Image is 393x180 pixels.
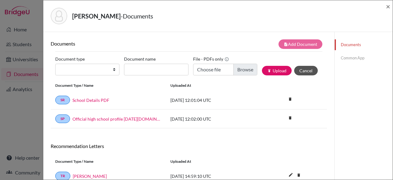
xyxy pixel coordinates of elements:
[335,53,393,63] a: Common App
[386,2,390,11] span: ×
[286,171,296,180] button: edit
[335,39,393,50] a: Documents
[166,83,258,88] div: Uploaded at
[121,12,153,20] span: - Documents
[72,97,109,103] a: School Details PDF
[286,95,295,104] a: delete
[55,114,70,123] a: SP
[286,114,295,122] a: delete
[170,174,211,179] span: [DATE] 14:59:10 UTC
[278,39,322,49] button: note_addAdd Document
[284,42,288,46] i: note_add
[294,66,318,75] button: Cancel
[267,69,271,73] i: publish
[51,83,166,88] div: Document Type / Name
[55,54,85,64] label: Document type
[286,113,295,122] i: delete
[72,12,121,20] strong: [PERSON_NAME]
[124,54,156,64] label: Document name
[193,54,229,64] label: File - PDFs only
[55,96,70,104] a: SR
[51,143,327,149] h6: Recommendation Letters
[166,116,258,122] div: [DATE] 12:02:00 UTC
[72,116,161,122] a: Official high school profile [DATE][DOMAIN_NAME][DATE]_wide
[262,66,292,75] button: publishUpload
[166,97,258,103] div: [DATE] 12:01:04 UTC
[386,3,390,10] button: Close
[166,159,258,164] div: Uploaded at
[73,173,107,179] a: [PERSON_NAME]
[286,170,296,180] i: edit
[294,171,303,180] a: delete
[294,170,303,180] i: delete
[51,159,166,164] div: Document Type / Name
[286,94,295,104] i: delete
[51,41,189,46] h6: Documents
